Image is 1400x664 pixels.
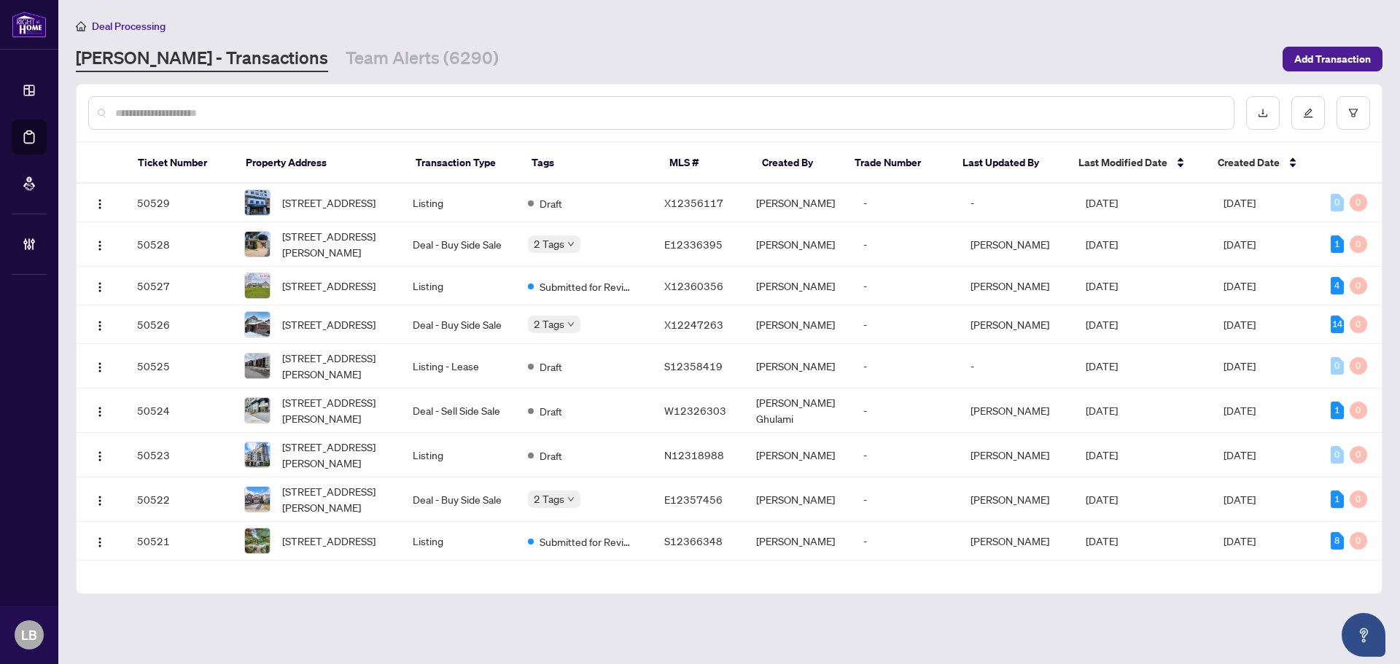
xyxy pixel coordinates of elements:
[282,195,376,211] span: [STREET_ADDRESS]
[540,359,562,375] span: Draft
[540,534,634,550] span: Submitted for Review
[1224,359,1256,372] span: [DATE]
[1086,534,1118,547] span: [DATE]
[1086,493,1118,506] span: [DATE]
[1331,316,1344,333] div: 14
[664,534,723,547] span: S12366348
[88,191,112,214] button: Logo
[664,493,723,506] span: E12357456
[1218,155,1280,171] span: Created Date
[234,143,404,184] th: Property Address
[125,433,233,477] td: 50523
[1224,534,1256,547] span: [DATE]
[1086,448,1118,461] span: [DATE]
[664,448,724,461] span: N12318988
[1224,493,1256,506] span: [DATE]
[1086,318,1118,331] span: [DATE]
[756,318,835,331] span: [PERSON_NAME]
[1331,194,1344,211] div: 0
[88,443,112,466] button: Logo
[1224,196,1256,209] span: [DATE]
[94,198,106,210] img: Logo
[88,313,112,336] button: Logo
[245,487,270,512] img: thumbnail-img
[282,533,376,549] span: [STREET_ADDRESS]
[1294,47,1371,71] span: Add Transaction
[401,222,516,267] td: Deal - Buy Side Sale
[1350,277,1367,294] div: 0
[1350,235,1367,253] div: 0
[756,196,835,209] span: [PERSON_NAME]
[282,439,389,471] span: [STREET_ADDRESS][PERSON_NAME]
[401,433,516,477] td: Listing
[1350,316,1367,333] div: 0
[125,305,233,344] td: 50526
[959,305,1074,344] td: [PERSON_NAME]
[959,477,1074,522] td: [PERSON_NAME]
[534,316,564,332] span: 2 Tags
[21,625,37,645] span: LB
[1348,108,1358,118] span: filter
[88,399,112,422] button: Logo
[245,190,270,215] img: thumbnail-img
[1086,196,1118,209] span: [DATE]
[1350,357,1367,375] div: 0
[125,344,233,388] td: 50525
[94,240,106,251] img: Logo
[88,274,112,297] button: Logo
[959,388,1074,433] td: [PERSON_NAME]
[1342,613,1385,657] button: Open asap
[664,196,723,209] span: X12356117
[245,528,270,553] img: thumbnail-img
[245,354,270,378] img: thumbnail-img
[1331,402,1344,419] div: 1
[282,350,389,382] span: [STREET_ADDRESS][PERSON_NAME]
[76,46,328,72] a: [PERSON_NAME] - Transactions
[125,477,233,522] td: 50522
[125,522,233,561] td: 50521
[1258,108,1268,118] span: download
[567,241,575,248] span: down
[94,495,106,507] img: Logo
[401,267,516,305] td: Listing
[852,267,959,305] td: -
[664,359,723,372] span: S12358419
[540,278,634,294] span: Submitted for Review
[756,396,835,425] span: [PERSON_NAME] Ghulami
[1224,279,1256,292] span: [DATE]
[282,228,389,260] span: [STREET_ADDRESS][PERSON_NAME]
[1331,532,1344,550] div: 8
[94,281,106,293] img: Logo
[959,222,1074,267] td: [PERSON_NAME]
[88,529,112,552] button: Logo
[1086,238,1118,251] span: [DATE]
[756,534,835,547] span: [PERSON_NAME]
[1331,235,1344,253] div: 1
[94,450,106,462] img: Logo
[959,184,1074,222] td: -
[852,344,959,388] td: -
[756,359,835,372] span: [PERSON_NAME]
[404,143,520,184] th: Transaction Type
[540,195,562,211] span: Draft
[750,143,843,184] th: Created By
[1246,96,1280,130] button: download
[245,273,270,298] img: thumbnail-img
[401,344,516,388] td: Listing - Lease
[401,305,516,344] td: Deal - Buy Side Sale
[664,238,723,251] span: E12336395
[88,354,112,378] button: Logo
[658,143,750,184] th: MLS #
[959,267,1074,305] td: [PERSON_NAME]
[534,235,564,252] span: 2 Tags
[282,483,389,515] span: [STREET_ADDRESS][PERSON_NAME]
[852,222,959,267] td: -
[959,522,1074,561] td: [PERSON_NAME]
[346,46,499,72] a: Team Alerts (6290)
[245,442,270,467] img: thumbnail-img
[534,491,564,507] span: 2 Tags
[1337,96,1370,130] button: filter
[245,398,270,423] img: thumbnail-img
[282,394,389,426] span: [STREET_ADDRESS][PERSON_NAME]
[852,305,959,344] td: -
